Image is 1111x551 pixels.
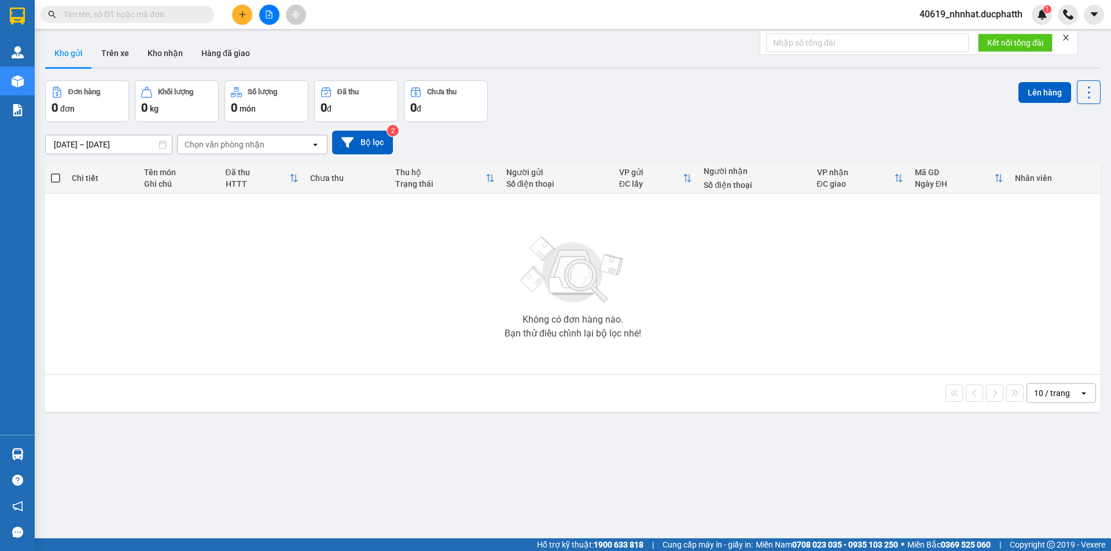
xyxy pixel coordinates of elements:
div: HTTT [226,179,290,188]
img: warehouse-icon [12,46,24,58]
span: 1 [1045,5,1049,13]
button: Đơn hàng0đơn [45,80,129,122]
img: warehouse-icon [12,448,24,460]
div: Đã thu [337,88,359,96]
span: Kết nối tổng đài [987,36,1043,49]
strong: 0369 525 060 [941,540,991,549]
div: Đã thu [226,168,290,177]
input: Select a date range. [46,135,172,154]
span: caret-down [1089,9,1099,20]
span: Cung cấp máy in - giấy in: [663,538,753,551]
span: notification [12,501,23,512]
button: Đã thu0đ [314,80,398,122]
button: file-add [259,5,279,25]
span: close [1062,34,1070,42]
div: Khối lượng [158,88,193,96]
span: 0 [321,101,327,114]
img: warehouse-icon [12,75,24,87]
span: | [652,538,654,551]
svg: open [1079,389,1088,398]
img: logo-vxr [10,8,25,25]
div: Ngày ĐH [915,179,994,188]
span: aim [292,10,300,19]
div: Đơn hàng [68,88,100,96]
div: Số lượng [248,88,277,96]
th: Toggle SortBy [220,163,305,194]
input: Tìm tên, số ĐT hoặc mã đơn [64,8,200,21]
span: 0 [231,101,237,114]
th: Toggle SortBy [909,163,1009,194]
button: Kho nhận [138,39,192,67]
div: Chưa thu [310,173,384,183]
img: phone-icon [1063,9,1073,20]
div: Nhân viên [1015,173,1095,183]
img: svg+xml;base64,PHN2ZyBjbGFzcz0ibGlzdC1wbHVnX19zdmciIHhtbG5zPSJodHRwOi8vd3d3LnczLm9yZy8yMDAwL3N2Zy... [515,230,631,310]
span: search [48,10,56,19]
span: Hỗ trợ kỹ thuật: [537,538,643,551]
div: Số điện thoại [506,179,608,188]
button: Khối lượng0kg [135,80,219,122]
div: Mã GD [915,168,994,177]
input: Nhập số tổng đài [766,34,969,52]
span: 0 [410,101,417,114]
div: Người nhận [704,167,805,176]
button: plus [232,5,252,25]
th: Toggle SortBy [389,163,501,194]
button: Chưa thu0đ [404,80,488,122]
span: file-add [265,10,273,19]
div: Ghi chú [144,179,214,188]
strong: 1900 633 818 [594,540,643,549]
button: Trên xe [92,39,138,67]
span: question-circle [12,475,23,486]
strong: 0708 023 035 - 0935 103 250 [792,540,898,549]
span: ⚪️ [901,542,904,547]
button: Bộ lọc [332,131,393,154]
div: Thu hộ [395,168,485,177]
span: message [12,527,23,538]
span: plus [238,10,247,19]
th: Toggle SortBy [613,163,698,194]
div: 10 / trang [1034,387,1070,399]
div: VP gửi [619,168,683,177]
div: VP nhận [817,168,894,177]
div: ĐC lấy [619,179,683,188]
span: đ [417,104,421,113]
img: solution-icon [12,104,24,116]
button: aim [286,5,306,25]
button: Số lượng0món [225,80,308,122]
button: Lên hàng [1018,82,1071,103]
span: kg [150,104,159,113]
span: đơn [60,104,75,113]
div: Chưa thu [427,88,457,96]
div: Chi tiết [72,173,132,183]
span: món [240,104,256,113]
div: ĐC giao [817,179,894,188]
button: Hàng đã giao [192,39,259,67]
div: Không có đơn hàng nào. [523,315,623,324]
th: Toggle SortBy [811,163,909,194]
span: | [999,538,1001,551]
sup: 1 [1043,5,1051,13]
button: Kết nối tổng đài [978,34,1053,52]
span: copyright [1047,541,1055,549]
span: Miền Nam [756,538,898,551]
div: Người gửi [506,168,608,177]
img: icon-new-feature [1037,9,1047,20]
span: Miền Bắc [907,538,991,551]
span: 0 [51,101,58,114]
div: Trạng thái [395,179,485,188]
button: Kho gửi [45,39,92,67]
div: Chọn văn phòng nhận [185,139,264,150]
svg: open [311,140,320,149]
span: đ [327,104,332,113]
span: 0 [141,101,148,114]
div: Số điện thoại [704,180,805,190]
div: Bạn thử điều chỉnh lại bộ lọc nhé! [505,329,641,338]
sup: 2 [387,125,399,136]
div: Tên món [144,168,214,177]
button: caret-down [1084,5,1104,25]
span: 40619_nhnhat.ducphatth [910,7,1032,21]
